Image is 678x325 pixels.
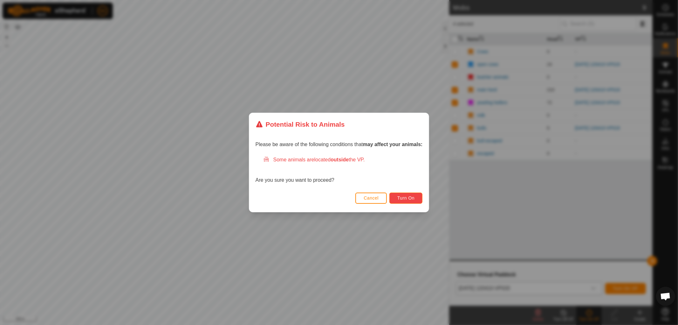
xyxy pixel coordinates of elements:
[364,195,379,201] span: Cancel
[389,193,422,204] button: Turn On
[363,142,423,147] strong: may affect your animals:
[256,119,345,129] div: Potential Risk to Animals
[331,157,349,162] strong: outside
[263,156,423,164] div: Some animals are
[256,142,423,147] span: Please be aware of the following conditions that
[314,157,365,162] span: located the VP.
[256,156,423,184] div: Are you sure you want to proceed?
[656,287,675,306] div: Open chat
[355,193,387,204] button: Cancel
[397,195,414,201] span: Turn On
